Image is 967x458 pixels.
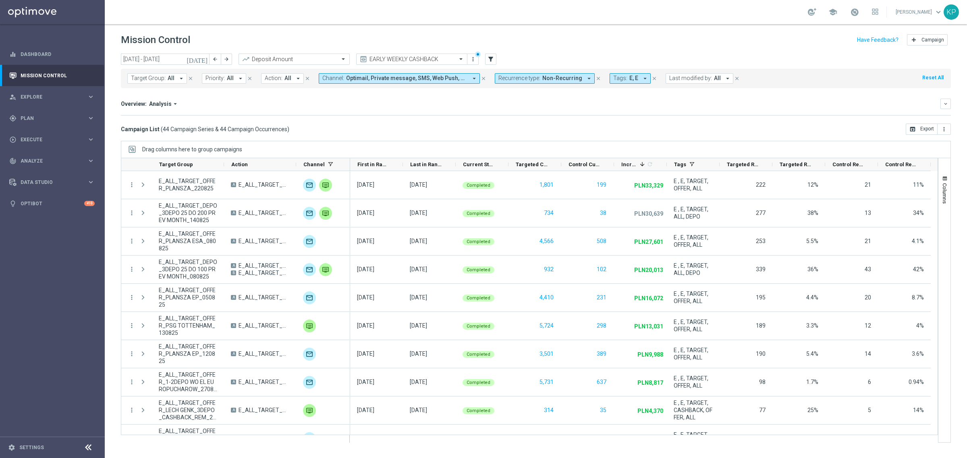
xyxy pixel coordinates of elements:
button: more_vert [128,266,135,273]
img: Optimail [303,235,316,248]
div: +10 [84,201,95,206]
span: Completed [467,267,490,272]
button: close [246,74,253,83]
i: more_vert [128,350,135,357]
div: Press SPACE to select this row. [350,199,931,227]
div: There are unsaved changes [475,52,481,57]
div: 08 Aug 2025, Friday [410,266,427,273]
button: close [480,74,487,83]
button: open_in_browser Export [906,124,938,135]
span: E , E, TARGET, OFFER, ALL [674,234,713,248]
p: PLN33,329 [634,182,663,189]
div: Optimail [303,179,316,192]
button: Data Studio keyboard_arrow_right [9,179,95,186]
span: E_ALL_TARGET_DEPO_3DEPO 25 DO 100 PREV MONTH B_080825 [239,269,289,276]
div: 14 Aug 2025, Thursday [410,209,427,217]
i: keyboard_arrow_right [87,157,95,165]
button: 314 [543,405,554,415]
div: Press SPACE to select this row. [350,256,931,284]
button: 4,566 [539,236,554,246]
div: Mission Control [9,72,95,79]
button: 734 [543,208,554,218]
button: filter_alt [485,54,496,65]
span: All [168,75,174,82]
img: Private message [319,207,332,220]
button: arrow_forward [221,54,232,65]
span: All [227,75,234,82]
div: Press SPACE to select this row. [121,368,350,396]
span: Optimail, Private message, SMS, Web Push, XtremePush [346,75,467,82]
img: Private message [303,404,316,417]
div: Data Studio [9,179,87,186]
span: E_ALL_TARGET_DEPO_3DEPO 25 DO 100 PREV MONTH_080825 [159,258,217,280]
img: Optimail [303,348,316,361]
button: 199 [596,180,607,190]
i: add [911,37,917,43]
span: Action: [265,75,282,82]
i: equalizer [9,51,17,58]
span: E, E [629,75,638,82]
i: keyboard_arrow_right [87,114,95,122]
button: close [187,74,194,83]
span: Tags [674,161,686,167]
span: Targeted Responders [727,161,759,167]
button: Reset All [921,73,944,82]
i: close [652,76,657,81]
div: Press SPACE to select this row. [121,284,350,312]
i: more_vert [128,181,135,188]
i: close [734,76,740,81]
span: First in Range [357,161,389,167]
i: arrow_drop_down [724,75,731,82]
span: 222 [756,182,766,188]
span: school [828,8,837,17]
i: filter_alt [487,56,494,63]
i: more_vert [128,406,135,414]
span: 21 [865,182,871,188]
span: E_ALL_TARGET_OFFER_PLANSZA ESA_080825 [239,237,289,245]
div: Press SPACE to select this row. [350,312,931,340]
span: Plan [21,116,87,121]
span: Non-Recurring [542,75,582,82]
i: play_circle_outline [9,136,17,143]
colored-tag: Completed [463,181,494,189]
i: arrow_drop_down [641,75,649,82]
input: Select date range [121,54,210,65]
i: keyboard_arrow_down [943,101,948,107]
div: Press SPACE to select this row. [121,396,350,425]
div: 08 Aug 2025, Friday [357,266,374,273]
span: Completed [467,211,490,216]
button: person_search Explore keyboard_arrow_right [9,94,95,100]
div: Press SPACE to select this row. [350,368,931,396]
span: 4.1% [912,238,924,244]
span: 20 [865,294,871,301]
button: 38 [599,208,607,218]
button: 389 [596,349,607,359]
i: arrow_drop_down [471,75,478,82]
button: 1,801 [539,180,554,190]
span: Drag columns here to group campaigns [142,146,242,153]
multiple-options-button: Export to CSV [906,126,951,132]
i: more_vert [128,209,135,217]
img: Private message [319,179,332,192]
button: keyboard_arrow_down [940,99,951,109]
i: more_vert [470,56,476,62]
i: keyboard_arrow_right [87,136,95,143]
span: Calculate column [645,160,653,169]
span: Control Response Rate [885,161,917,167]
div: Press SPACE to select this row. [121,171,350,199]
i: arrow_drop_down [172,100,179,107]
span: E_ALL_TARGET_OFFER_PLANSZA ESA_080825 [159,230,217,252]
span: Recurrence type: [498,75,540,82]
span: A [231,239,236,243]
button: more_vert [469,54,477,64]
span: Increase [621,161,637,167]
span: Target Group: [131,75,166,82]
i: more_vert [941,126,947,132]
div: Analyze [9,157,87,165]
span: A [231,263,236,268]
span: Completed [467,239,490,244]
ng-select: Deposit Amount [239,54,350,65]
span: E , E, TARGET, OFFER, ALL [674,177,713,192]
span: Completed [467,183,490,188]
